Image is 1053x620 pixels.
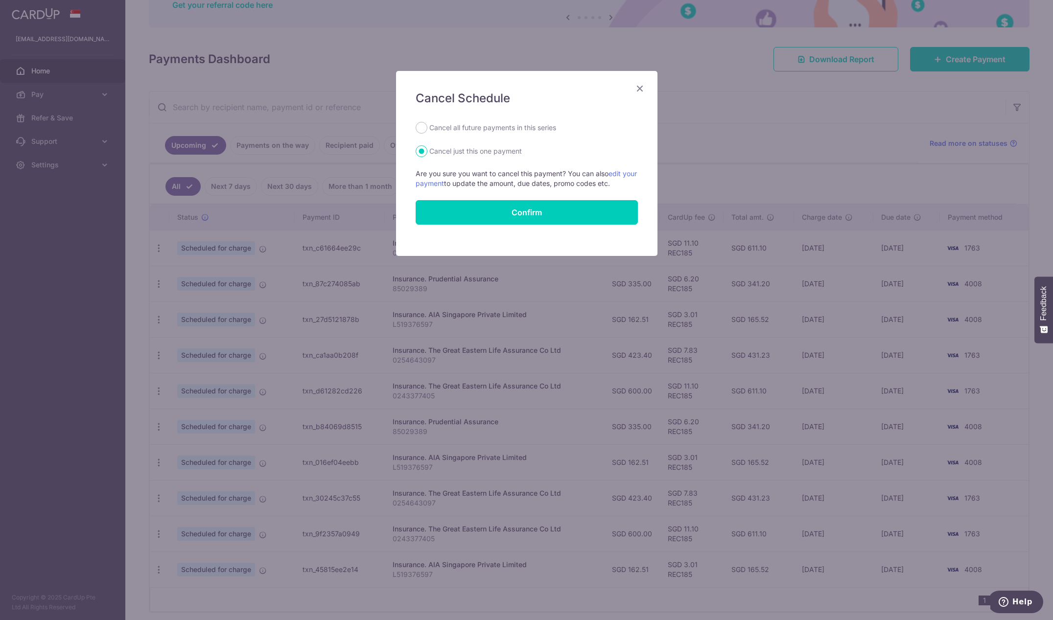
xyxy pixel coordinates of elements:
[416,200,638,225] button: Confirm
[416,169,638,188] p: Are you sure you want to cancel this payment? You can also to update the amount, due dates, promo...
[1034,276,1053,343] button: Feedback - Show survey
[634,83,646,94] button: Close
[416,91,638,106] h5: Cancel Schedule
[429,122,556,134] label: Cancel all future payments in this series
[1039,286,1048,321] span: Feedback
[990,591,1043,615] iframe: Opens a widget where you can find more information
[429,145,522,157] label: Cancel just this one payment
